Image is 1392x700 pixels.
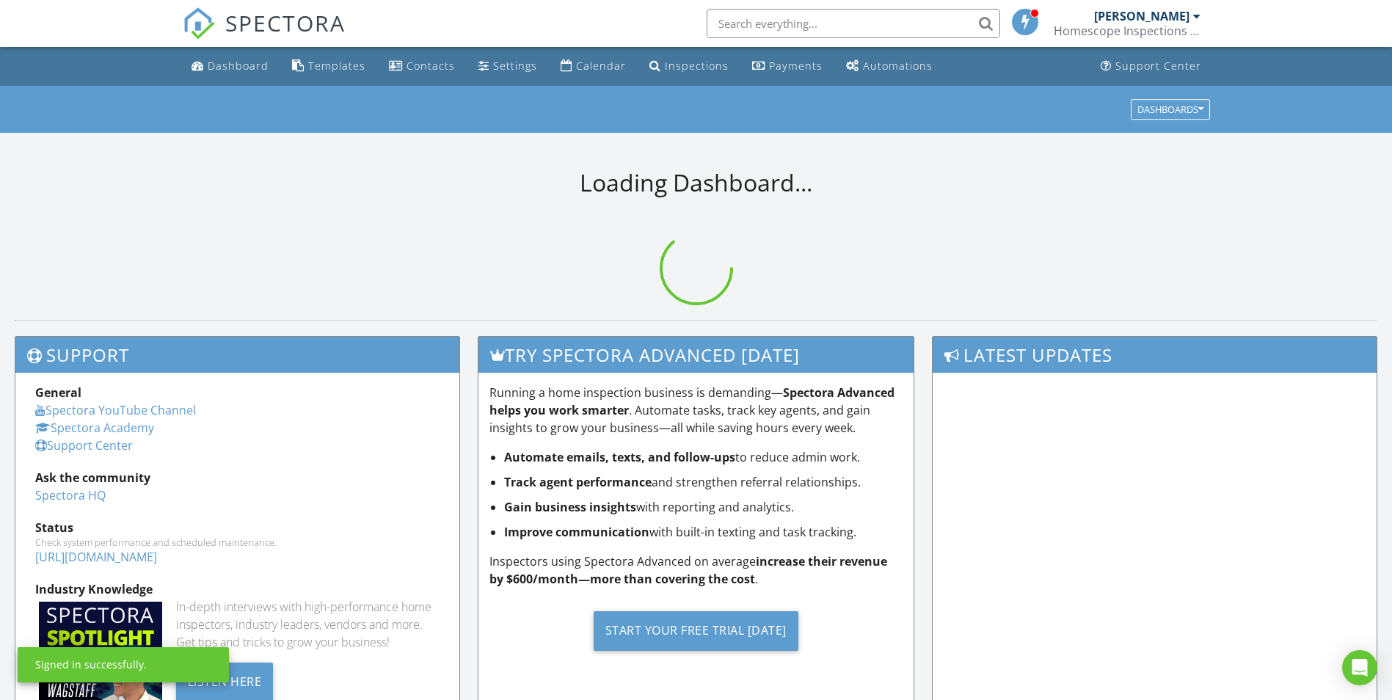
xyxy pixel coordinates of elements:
[183,20,346,51] a: SPECTORA
[286,53,371,80] a: Templates
[35,469,440,486] div: Ask the community
[489,384,903,437] p: Running a home inspection business is demanding— . Automate tasks, track key agents, and gain ins...
[183,7,215,40] img: The Best Home Inspection Software - Spectora
[504,498,903,516] li: with reporting and analytics.
[35,519,440,536] div: Status
[933,337,1377,373] h3: Latest Updates
[225,7,346,38] span: SPECTORA
[504,524,649,540] strong: Improve communication
[863,59,933,73] div: Automations
[35,420,154,436] a: Spectora Academy
[35,536,440,548] div: Check system performance and scheduled maintenance.
[15,337,459,373] h3: Support
[186,53,274,80] a: Dashboard
[1094,9,1189,23] div: [PERSON_NAME]
[644,53,735,80] a: Inspections
[1137,104,1203,114] div: Dashboards
[489,553,887,587] strong: increase their revenue by $600/month—more than covering the cost
[555,53,632,80] a: Calendar
[176,673,274,689] a: Listen Here
[478,337,914,373] h3: Try spectora advanced [DATE]
[1095,53,1207,80] a: Support Center
[489,384,894,418] strong: Spectora Advanced helps you work smarter
[489,553,903,588] p: Inspectors using Spectora Advanced on average .
[35,580,440,598] div: Industry Knowledge
[504,523,903,541] li: with built-in texting and task tracking.
[383,53,461,80] a: Contacts
[473,53,543,80] a: Settings
[489,599,903,662] a: Start Your Free Trial [DATE]
[493,59,537,73] div: Settings
[707,9,1000,38] input: Search everything...
[576,59,626,73] div: Calendar
[35,487,106,503] a: Spectora HQ
[35,384,81,401] strong: General
[35,657,147,672] div: Signed in successfully.
[504,448,903,466] li: to reduce admin work.
[665,59,729,73] div: Inspections
[769,59,823,73] div: Payments
[35,549,157,565] a: [URL][DOMAIN_NAME]
[746,53,828,80] a: Payments
[407,59,455,73] div: Contacts
[1054,23,1200,38] div: Homescope Inspections Inc.
[504,499,636,515] strong: Gain business insights
[504,449,735,465] strong: Automate emails, texts, and follow-ups
[594,611,798,651] div: Start Your Free Trial [DATE]
[308,59,365,73] div: Templates
[35,437,133,453] a: Support Center
[176,598,440,651] div: In-depth interviews with high-performance home inspectors, industry leaders, vendors and more. Ge...
[208,59,269,73] div: Dashboard
[1131,99,1210,120] button: Dashboards
[1115,59,1201,73] div: Support Center
[35,402,196,418] a: Spectora YouTube Channel
[840,53,939,80] a: Automations (Basic)
[504,473,903,491] li: and strengthen referral relationships.
[504,474,652,490] strong: Track agent performance
[1342,650,1377,685] div: Open Intercom Messenger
